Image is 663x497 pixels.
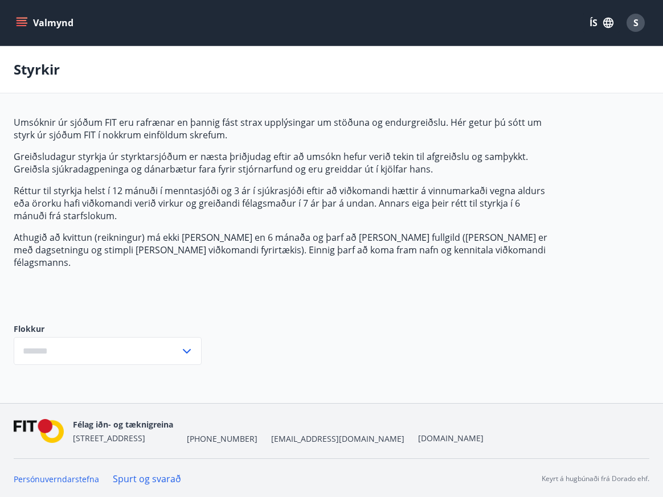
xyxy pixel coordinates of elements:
span: [STREET_ADDRESS] [73,433,145,443]
a: Spurt og svarað [113,473,181,485]
p: Styrkir [14,60,60,79]
p: Umsóknir úr sjóðum FIT eru rafrænar en þannig fást strax upplýsingar um stöðuna og endurgreiðslu.... [14,116,551,141]
button: menu [14,13,78,33]
p: Réttur til styrkja helst í 12 mánuði í menntasjóði og 3 ár í sjúkrasjóði eftir að viðkomandi hætt... [14,184,551,222]
button: S [622,9,649,36]
p: Keyrt á hugbúnaði frá Dorado ehf. [542,474,649,484]
span: Félag iðn- og tæknigreina [73,419,173,430]
img: FPQVkF9lTnNbbaRSFyT17YYeljoOGk5m51IhT0bO.png [14,419,64,443]
span: S [633,17,639,29]
p: Athugið að kvittun (reikningur) má ekki [PERSON_NAME] en 6 mánaða og þarf að [PERSON_NAME] fullgi... [14,231,551,269]
p: Greiðsludagur styrkja úr styrktarsjóðum er næsta þriðjudag eftir að umsókn hefur verið tekin til ... [14,150,551,175]
span: [PHONE_NUMBER] [187,433,257,445]
label: Flokkur [14,323,202,335]
span: [EMAIL_ADDRESS][DOMAIN_NAME] [271,433,404,445]
button: ÍS [583,13,620,33]
a: Persónuverndarstefna [14,474,99,484]
a: [DOMAIN_NAME] [418,433,484,443]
